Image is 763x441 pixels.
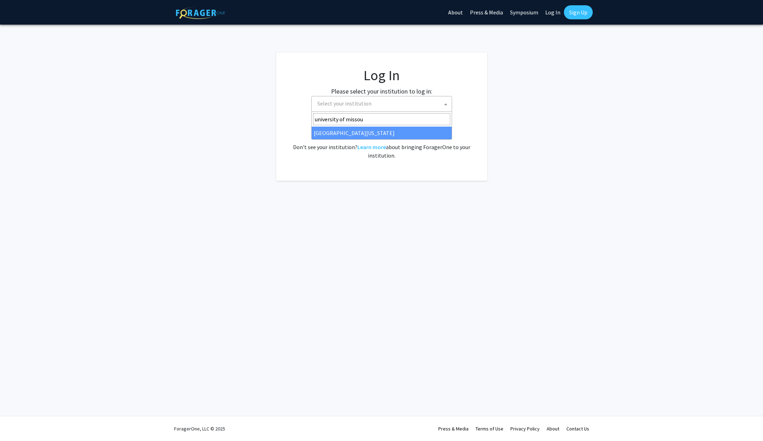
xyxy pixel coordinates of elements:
[547,426,559,432] a: About
[566,426,589,432] a: Contact Us
[317,100,371,107] span: Select your institution
[438,426,469,432] a: Press & Media
[290,126,473,160] div: No account? . Don't see your institution? about bringing ForagerOne to your institution.
[331,87,432,96] label: Please select your institution to log in:
[311,96,452,112] span: Select your institution
[313,113,450,125] input: Search
[314,96,452,111] span: Select your institution
[476,426,503,432] a: Terms of Use
[290,67,473,84] h1: Log In
[510,426,540,432] a: Privacy Policy
[564,5,593,19] a: Sign Up
[174,416,225,441] div: ForagerOne, LLC © 2025
[5,409,30,436] iframe: Chat
[357,143,386,151] a: Learn more about bringing ForagerOne to your institution
[312,127,452,139] li: [GEOGRAPHIC_DATA][US_STATE]
[176,7,225,19] img: ForagerOne Logo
